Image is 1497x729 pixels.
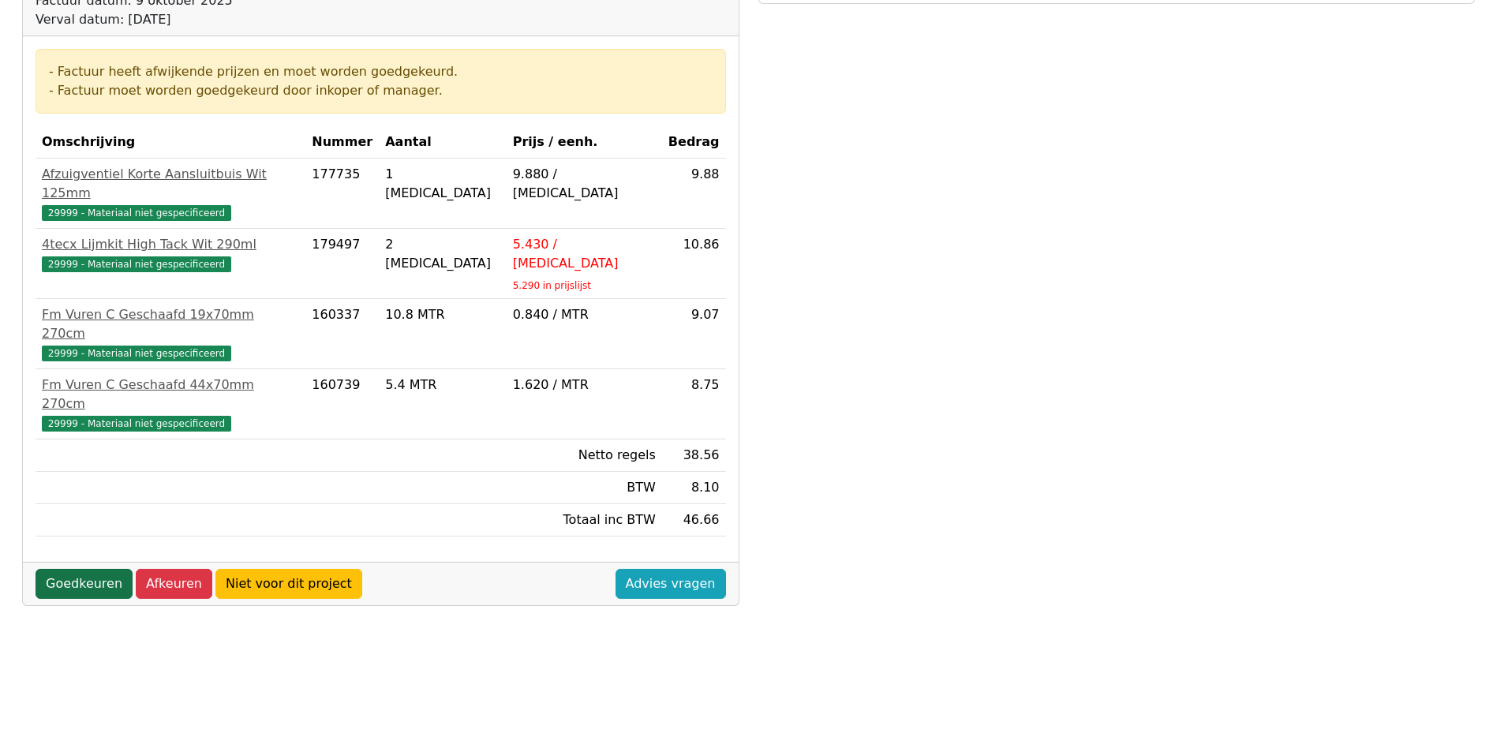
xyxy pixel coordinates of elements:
[305,159,379,229] td: 177735
[42,305,299,343] div: Fm Vuren C Geschaafd 19x70mm 270cm
[36,569,133,599] a: Goedkeuren
[662,472,726,504] td: 8.10
[513,165,656,203] div: 9.880 / [MEDICAL_DATA]
[507,504,662,536] td: Totaal inc BTW
[662,229,726,299] td: 10.86
[305,229,379,299] td: 179497
[42,376,299,413] div: Fm Vuren C Geschaafd 44x70mm 270cm
[507,472,662,504] td: BTW
[513,235,656,273] div: 5.430 / [MEDICAL_DATA]
[385,165,500,203] div: 1 [MEDICAL_DATA]
[616,569,726,599] a: Advies vragen
[42,165,299,222] a: Afzuigventiel Korte Aansluitbuis Wit 125mm29999 - Materiaal niet gespecificeerd
[662,439,726,472] td: 38.56
[49,81,713,100] div: - Factuur moet worden goedgekeurd door inkoper of manager.
[305,299,379,369] td: 160337
[42,416,231,432] span: 29999 - Materiaal niet gespecificeerd
[42,165,299,203] div: Afzuigventiel Korte Aansluitbuis Wit 125mm
[42,235,299,273] a: 4tecx Lijmkit High Tack Wit 290ml29999 - Materiaal niet gespecificeerd
[42,305,299,362] a: Fm Vuren C Geschaafd 19x70mm 270cm29999 - Materiaal niet gespecificeerd
[662,299,726,369] td: 9.07
[42,235,299,254] div: 4tecx Lijmkit High Tack Wit 290ml
[385,376,500,394] div: 5.4 MTR
[662,369,726,439] td: 8.75
[662,159,726,229] td: 9.88
[662,126,726,159] th: Bedrag
[513,305,656,324] div: 0.840 / MTR
[215,569,362,599] a: Niet voor dit project
[36,126,305,159] th: Omschrijving
[385,305,500,324] div: 10.8 MTR
[379,126,506,159] th: Aantal
[513,376,656,394] div: 1.620 / MTR
[662,504,726,536] td: 46.66
[42,205,231,221] span: 29999 - Materiaal niet gespecificeerd
[42,346,231,361] span: 29999 - Materiaal niet gespecificeerd
[385,235,500,273] div: 2 [MEDICAL_DATA]
[507,439,662,472] td: Netto regels
[42,376,299,432] a: Fm Vuren C Geschaafd 44x70mm 270cm29999 - Materiaal niet gespecificeerd
[513,280,591,291] sub: 5.290 in prijslijst
[507,126,662,159] th: Prijs / eenh.
[136,569,212,599] a: Afkeuren
[42,256,231,272] span: 29999 - Materiaal niet gespecificeerd
[49,62,713,81] div: - Factuur heeft afwijkende prijzen en moet worden goedgekeurd.
[305,369,379,439] td: 160739
[305,126,379,159] th: Nummer
[36,10,400,29] div: Verval datum: [DATE]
